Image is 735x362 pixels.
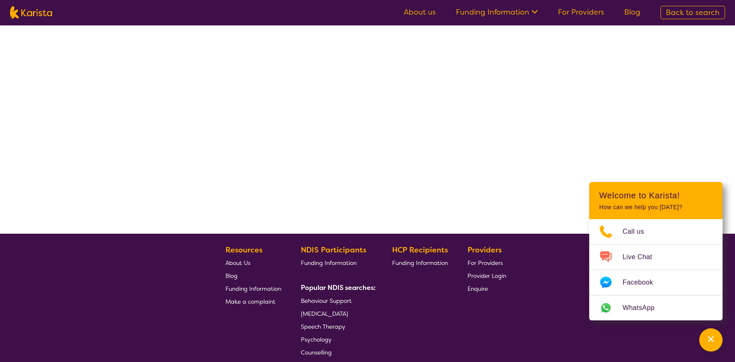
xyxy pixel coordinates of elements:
[456,7,538,17] a: Funding Information
[467,282,506,295] a: Enquire
[301,297,352,305] span: Behaviour Support
[301,307,372,320] a: [MEDICAL_DATA]
[467,256,506,269] a: For Providers
[404,7,436,17] a: About us
[589,182,722,320] div: Channel Menu
[392,259,448,267] span: Funding Information
[467,259,503,267] span: For Providers
[624,7,640,17] a: Blog
[467,285,488,292] span: Enquire
[392,245,448,255] b: HCP Recipients
[666,7,720,17] span: Back to search
[225,245,262,255] b: Resources
[301,245,366,255] b: NDIS Participants
[558,7,604,17] a: For Providers
[225,285,281,292] span: Funding Information
[301,259,357,267] span: Funding Information
[10,6,52,19] img: Karista logo
[589,295,722,320] a: Web link opens in a new tab.
[225,259,250,267] span: About Us
[225,295,281,308] a: Make a complaint
[225,282,281,295] a: Funding Information
[699,328,722,352] button: Channel Menu
[225,272,237,280] span: Blog
[301,323,345,330] span: Speech Therapy
[622,302,665,314] span: WhatsApp
[225,298,275,305] span: Make a complaint
[622,276,663,289] span: Facebook
[301,294,372,307] a: Behaviour Support
[225,269,281,282] a: Blog
[622,251,662,263] span: Live Chat
[599,204,712,211] p: How can we help you [DATE]?
[301,320,372,333] a: Speech Therapy
[301,349,332,356] span: Counselling
[301,336,332,343] span: Psychology
[301,333,372,346] a: Psychology
[225,256,281,269] a: About Us
[589,219,722,320] ul: Choose channel
[599,190,712,200] h2: Welcome to Karista!
[660,6,725,19] a: Back to search
[301,256,372,269] a: Funding Information
[301,346,372,359] a: Counselling
[467,245,502,255] b: Providers
[392,256,448,269] a: Funding Information
[467,269,506,282] a: Provider Login
[622,225,654,238] span: Call us
[301,310,348,317] span: [MEDICAL_DATA]
[301,283,376,292] b: Popular NDIS searches:
[467,272,506,280] span: Provider Login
